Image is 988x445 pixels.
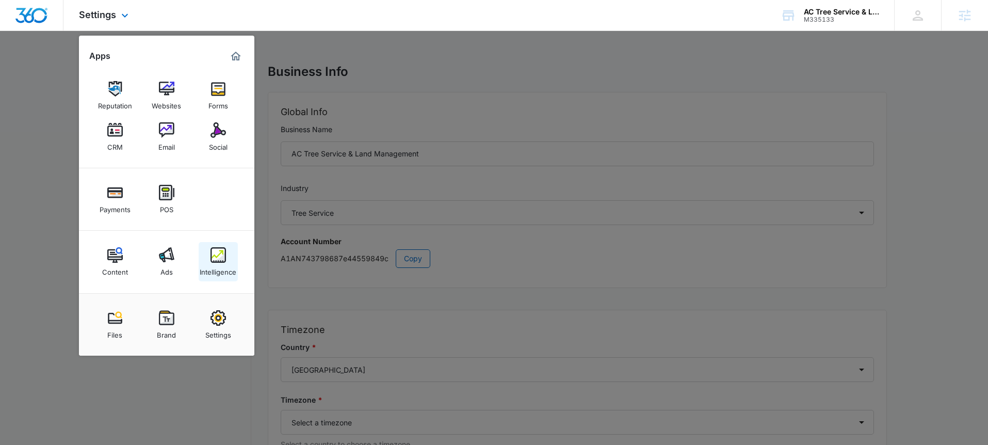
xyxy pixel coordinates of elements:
[107,138,123,151] div: CRM
[147,76,186,115] a: Websites
[95,242,135,281] a: Content
[199,117,238,156] a: Social
[147,242,186,281] a: Ads
[147,305,186,344] a: Brand
[160,263,173,276] div: Ads
[200,263,236,276] div: Intelligence
[804,16,879,23] div: account id
[147,180,186,219] a: POS
[107,326,122,339] div: Files
[199,242,238,281] a: Intelligence
[79,9,116,20] span: Settings
[100,200,131,214] div: Payments
[95,180,135,219] a: Payments
[209,138,228,151] div: Social
[147,117,186,156] a: Email
[95,76,135,115] a: Reputation
[804,8,879,16] div: account name
[158,138,175,151] div: Email
[208,97,228,110] div: Forms
[95,117,135,156] a: CRM
[157,326,176,339] div: Brand
[160,200,173,214] div: POS
[199,305,238,344] a: Settings
[102,263,128,276] div: Content
[95,305,135,344] a: Files
[205,326,231,339] div: Settings
[98,97,132,110] div: Reputation
[199,76,238,115] a: Forms
[89,51,110,61] h2: Apps
[228,48,244,65] a: Marketing 360® Dashboard
[152,97,181,110] div: Websites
